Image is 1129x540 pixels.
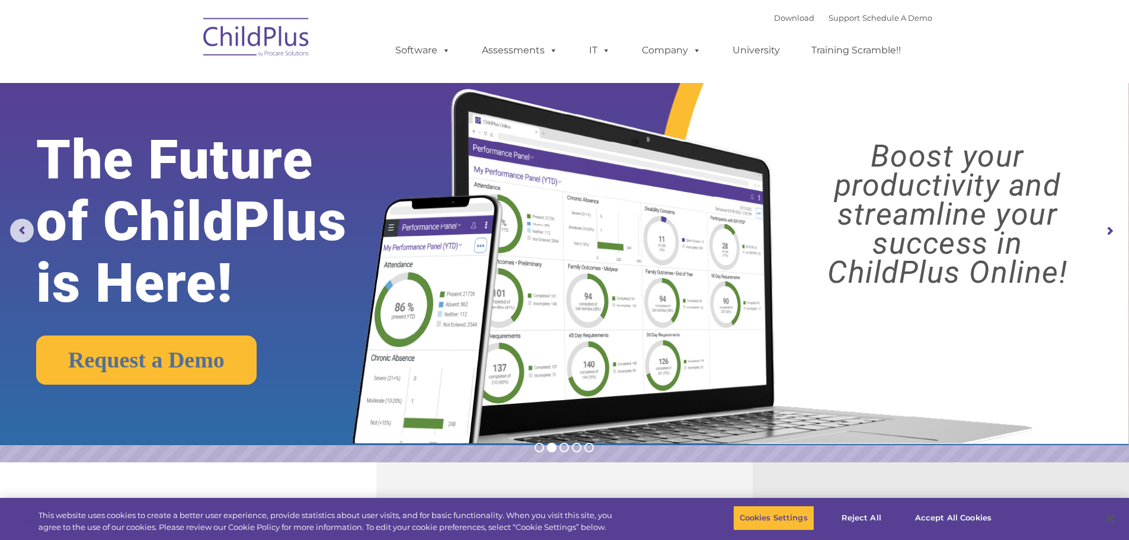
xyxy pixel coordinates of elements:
a: Request a Demo [36,335,257,385]
a: Company [630,39,713,62]
rs-layer: Boost your productivity and streamline your success in ChildPlus Online! [780,142,1115,287]
font: | [774,13,932,23]
rs-layer: The Future of ChildPlus is Here! [36,129,396,314]
button: Accept All Cookies [909,506,998,531]
button: Reject All [824,506,898,531]
button: Cookies Settings [733,506,814,531]
button: Close [1097,505,1123,531]
a: Assessments [470,39,570,62]
span: Phone number [165,127,215,136]
a: Schedule A Demo [862,13,932,23]
a: Support [829,13,860,23]
a: Training Scramble!! [799,39,913,62]
a: IT [577,39,622,62]
img: ChildPlus by Procare Solutions [197,9,316,69]
a: Download [774,13,814,23]
span: Last name [165,78,201,87]
a: University [721,39,792,62]
div: This website uses cookies to create a better user experience, provide statistics about user visit... [39,510,621,533]
a: Software [383,39,462,62]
